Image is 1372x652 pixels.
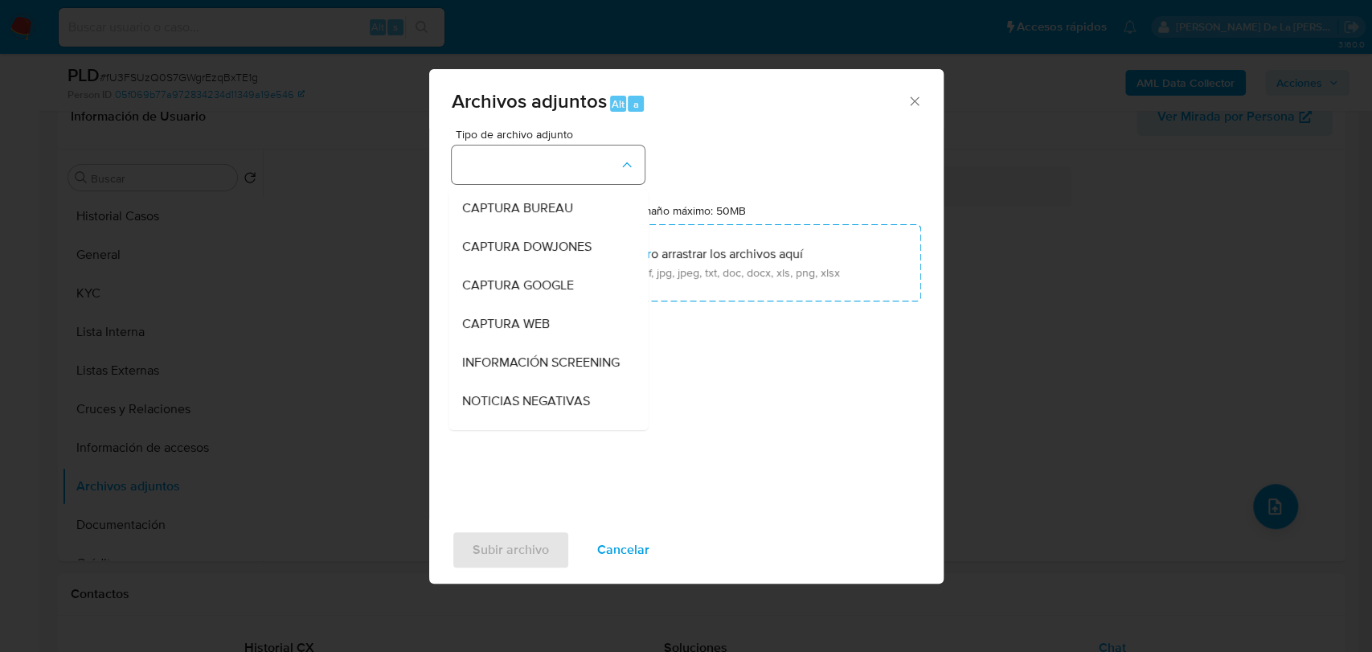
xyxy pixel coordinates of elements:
[461,200,572,216] span: CAPTURA BUREAU
[461,355,619,371] span: INFORMACIÓN SCREENING
[633,96,639,112] span: a
[612,96,625,112] span: Alt
[631,203,746,218] label: Tamaño máximo: 50MB
[456,129,649,140] span: Tipo de archivo adjunto
[576,531,670,569] button: Cancelar
[452,87,607,115] span: Archivos adjuntos
[907,93,921,108] button: Cerrar
[461,277,573,293] span: CAPTURA GOOGLE
[597,532,649,568] span: Cancelar
[461,316,549,332] span: CAPTURA WEB
[461,239,591,255] span: CAPTURA DOWJONES
[461,393,589,409] span: NOTICIAS NEGATIVAS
